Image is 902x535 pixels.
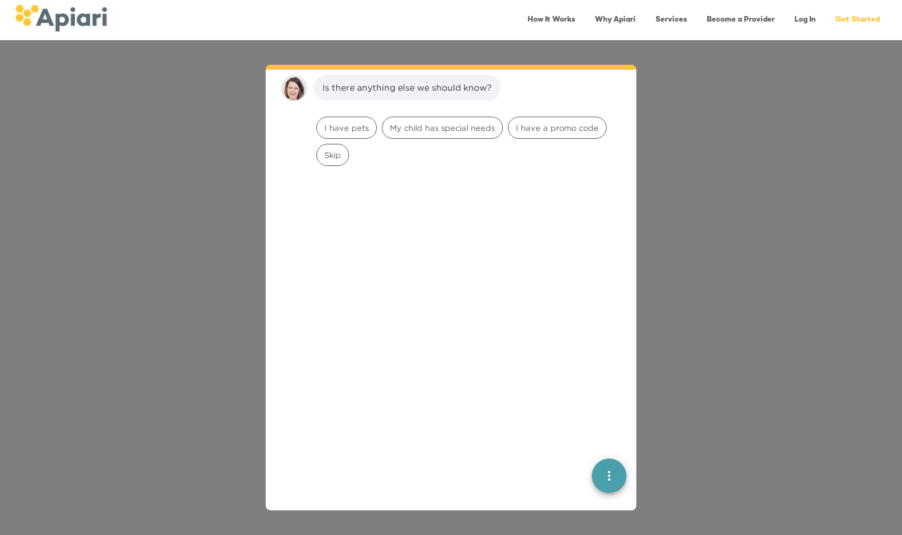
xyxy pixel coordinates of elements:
a: How It Works [520,7,583,33]
div: Is there anything else we should know? [322,81,492,94]
button: quick menu [592,458,626,493]
img: amy.37686e0395c82528988e.png [280,75,308,102]
div: I have a promo code [508,117,607,139]
img: logo [15,5,107,31]
a: Services [648,7,694,33]
div: My child has special needs [382,117,503,139]
span: Skip [317,149,348,161]
span: My child has special needs [382,122,502,134]
span: I have pets [317,122,376,134]
span: I have a promo code [508,122,606,134]
div: Skip [316,144,349,166]
a: Get Started [828,7,887,33]
a: Why Apiari [588,7,643,33]
a: Log In [787,7,823,33]
div: I have pets [316,117,377,139]
a: Become a Provider [699,7,782,33]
